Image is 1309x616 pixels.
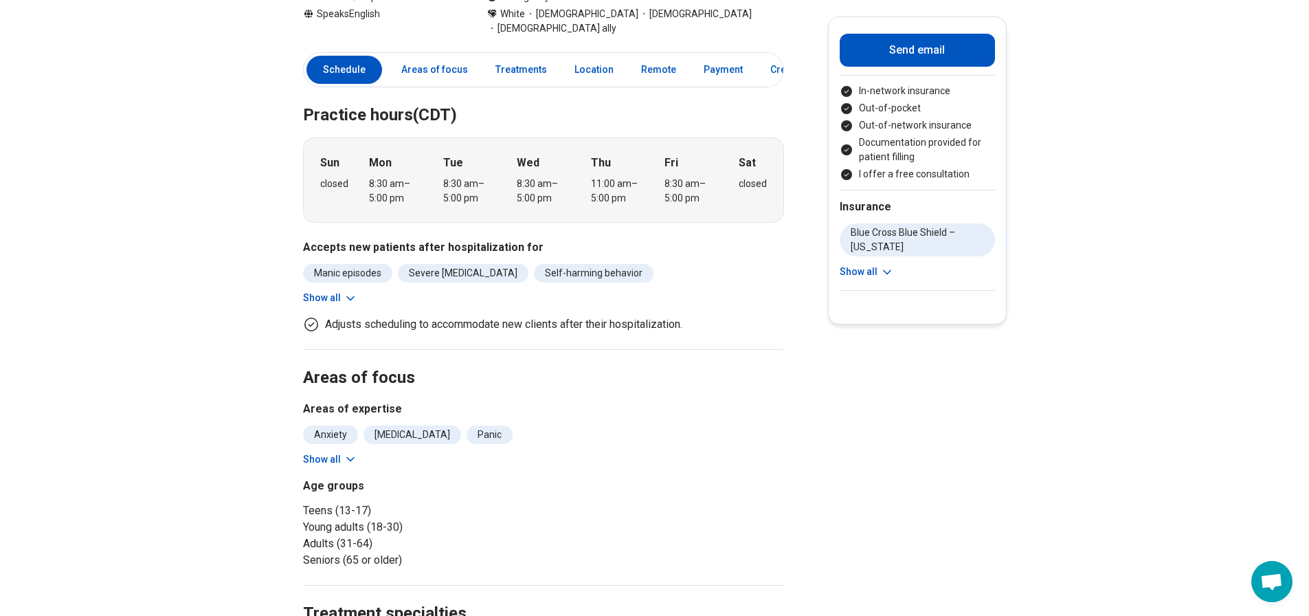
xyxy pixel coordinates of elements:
li: Panic [467,426,513,444]
li: Adults (31-64) [303,536,538,552]
h2: Practice hours (CDT) [303,71,784,127]
li: Seniors (65 or older) [303,552,538,569]
button: Send email [840,34,995,67]
h2: Areas of focus [303,333,784,390]
li: In-network insurance [840,84,995,98]
li: Blue Cross Blue Shield – [US_STATE] [840,223,995,256]
li: Teens (13-17) [303,503,538,519]
strong: Tue [443,155,463,171]
ul: Payment options [840,84,995,181]
div: 8:30 am – 5:00 pm [517,177,570,206]
h3: Accepts new patients after hospitalization for [303,239,784,256]
div: Speaks English [303,7,459,36]
button: Show all [840,265,894,279]
strong: Fri [664,155,678,171]
span: [DEMOGRAPHIC_DATA] ally [486,21,616,36]
a: Remote [633,56,684,84]
li: Documentation provided for patient filling [840,135,995,164]
div: closed [739,177,767,191]
a: Location [566,56,622,84]
div: When does the program meet? [303,137,784,223]
li: I offer a free consultation [840,167,995,181]
p: Adjusts scheduling to accommodate new clients after their hospitalization. [325,316,682,333]
button: Show all [303,291,357,305]
strong: Mon [369,155,392,171]
h2: Insurance [840,199,995,215]
a: Payment [695,56,751,84]
a: Treatments [487,56,555,84]
span: White [500,7,525,21]
div: 8:30 am – 5:00 pm [443,177,496,206]
div: 8:30 am – 5:00 pm [664,177,717,206]
strong: Sat [739,155,756,171]
div: 8:30 am – 5:00 pm [369,177,422,206]
div: closed [320,177,348,191]
span: [DEMOGRAPHIC_DATA] [525,7,638,21]
span: [DEMOGRAPHIC_DATA] [638,7,752,21]
a: Schedule [306,56,382,84]
li: Anxiety [303,426,358,444]
li: Severe [MEDICAL_DATA] [398,264,528,283]
h3: Age groups [303,478,538,494]
h3: Areas of expertise [303,401,784,417]
li: Self-harming behavior [534,264,653,283]
li: Out-of-pocket [840,101,995,115]
button: Show all [303,452,357,467]
div: Open chat [1251,561,1293,602]
a: Credentials [762,56,839,84]
div: 11:00 am – 5:00 pm [591,177,644,206]
li: Out-of-network insurance [840,118,995,133]
strong: Thu [591,155,611,171]
li: Young adults (18-30) [303,519,538,536]
a: Areas of focus [393,56,476,84]
strong: Sun [320,155,339,171]
li: Manic episodes [303,264,392,283]
li: [MEDICAL_DATA] [363,426,461,444]
strong: Wed [517,155,539,171]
